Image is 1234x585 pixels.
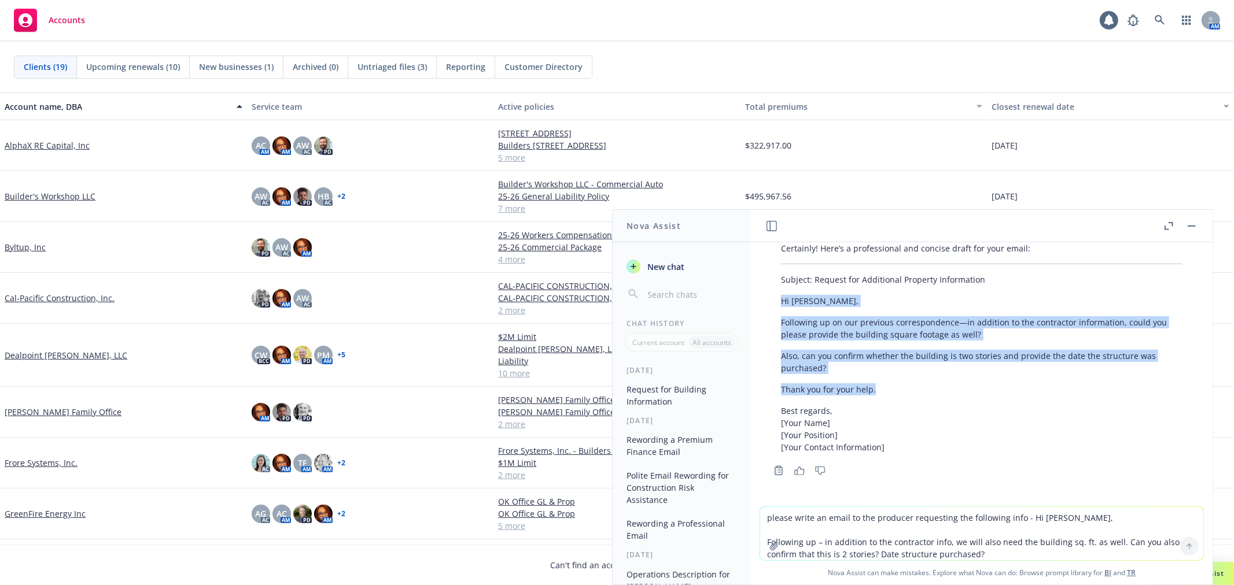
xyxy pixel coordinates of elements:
[272,136,291,155] img: photo
[293,61,338,73] span: Archived (0)
[498,127,736,139] a: [STREET_ADDRESS]
[632,338,684,347] p: Current account
[504,61,583,73] span: Customer Directory
[24,61,67,73] span: Clients (19)
[498,367,736,379] a: 10 more
[992,139,1018,151] span: [DATE]
[745,139,791,151] span: $322,917.00
[296,292,309,304] span: AW
[992,101,1217,113] div: Closest renewal date
[498,457,736,469] a: $1M Limit
[498,469,736,481] a: 2 more
[781,295,1183,307] p: Hi [PERSON_NAME],
[5,508,86,520] a: GreenFire Energy Inc
[498,406,736,418] a: [PERSON_NAME] Family Office - Commercial Umbrella
[255,508,266,520] span: AG
[5,349,127,361] a: Dealpoint [PERSON_NAME], LLC
[498,292,736,304] a: CAL-PACIFIC CONSTRUCTION, INC. - General Liability
[272,403,291,421] img: photo
[811,462,830,479] button: Thumbs down
[622,380,742,411] button: Request for Building Information
[498,190,736,202] a: 25-26 General Liability Policy
[86,61,180,73] span: Upcoming renewals (10)
[613,416,751,425] div: [DATE]
[247,92,494,120] button: Service team
[1175,9,1198,32] a: Switch app
[773,465,784,476] svg: Copy to clipboard
[498,229,736,241] a: 25-26 Workers Compensation
[987,92,1234,120] button: Closest renewal date
[272,289,291,308] img: photo
[252,403,270,421] img: photo
[9,4,90,36] a: Accounts
[446,61,485,73] span: Reporting
[5,190,95,202] a: Builder's Workshop LLC
[255,349,267,361] span: CW
[255,190,267,202] span: AW
[337,193,345,200] a: + 2
[49,16,85,25] span: Accounts
[275,241,288,253] span: AW
[627,220,681,232] h1: Nova Assist
[613,365,751,375] div: [DATE]
[622,514,742,545] button: Rewording a Professional Email
[498,495,736,508] a: OK Office GL & Prop
[498,394,736,406] a: [PERSON_NAME] Family Office - Earthquake
[5,292,115,304] a: Cal-Pacific Construction, Inc.
[498,253,736,265] a: 4 more
[272,346,291,364] img: photo
[745,101,970,113] div: Total premiums
[298,457,307,469] span: TF
[272,454,291,472] img: photo
[992,190,1018,202] span: [DATE]
[613,319,751,328] div: Chat History
[498,304,736,316] a: 2 more
[252,101,489,113] div: Service team
[314,136,333,155] img: photo
[645,286,737,302] input: Search chats
[5,101,230,113] div: Account name, DBA
[252,289,270,308] img: photo
[498,241,736,253] a: 25-26 Commercial Package
[498,178,736,190] a: Builder's Workshop LLC - Commercial Auto
[622,466,742,509] button: Polite Email Rewording for Construction Risk Assistance
[498,331,736,343] a: $2M Limit
[293,346,312,364] img: photo
[493,92,741,120] button: Active policies
[1104,568,1111,577] a: BI
[756,561,1208,584] span: Nova Assist can make mistakes. Explore what Nova can do: Browse prompt library for and
[272,187,291,206] img: photo
[645,261,684,273] span: New chat
[293,238,312,257] img: photo
[5,457,78,469] a: Frore Systems, Inc.
[498,343,736,367] a: Dealpoint [PERSON_NAME], LLC - General Partnership Liability
[358,61,427,73] span: Untriaged files (3)
[277,508,287,520] span: AC
[317,349,330,361] span: PM
[741,92,988,120] button: Total premiums
[1122,9,1145,32] a: Report a Bug
[1127,568,1136,577] a: TR
[293,187,312,206] img: photo
[622,256,742,277] button: New chat
[199,61,274,73] span: New businesses (1)
[781,383,1183,395] p: Thank you for your help.
[252,454,270,472] img: photo
[781,316,1183,340] p: Following up on our previous correspondence—in addition to the contractor information, could you ...
[5,241,46,253] a: Byltup, Inc
[781,405,1183,453] p: Best regards, [Your Name] [Your Position] [Your Contact Information]
[252,238,270,257] img: photo
[622,430,742,461] button: Rewording a Premium Finance Email
[498,101,736,113] div: Active policies
[498,445,736,457] a: Frore Systems, Inc. - Builders Risk / Course of Construction
[498,202,736,214] a: 7 more
[293,505,312,523] img: photo
[5,406,121,418] a: [PERSON_NAME] Family Office
[337,351,345,358] a: + 5
[551,559,684,571] span: Can't find an account?
[314,454,333,472] img: photo
[781,350,1183,374] p: Also, can you confirm whether the building is two stories and provide the date the structure was ...
[498,418,736,430] a: 2 more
